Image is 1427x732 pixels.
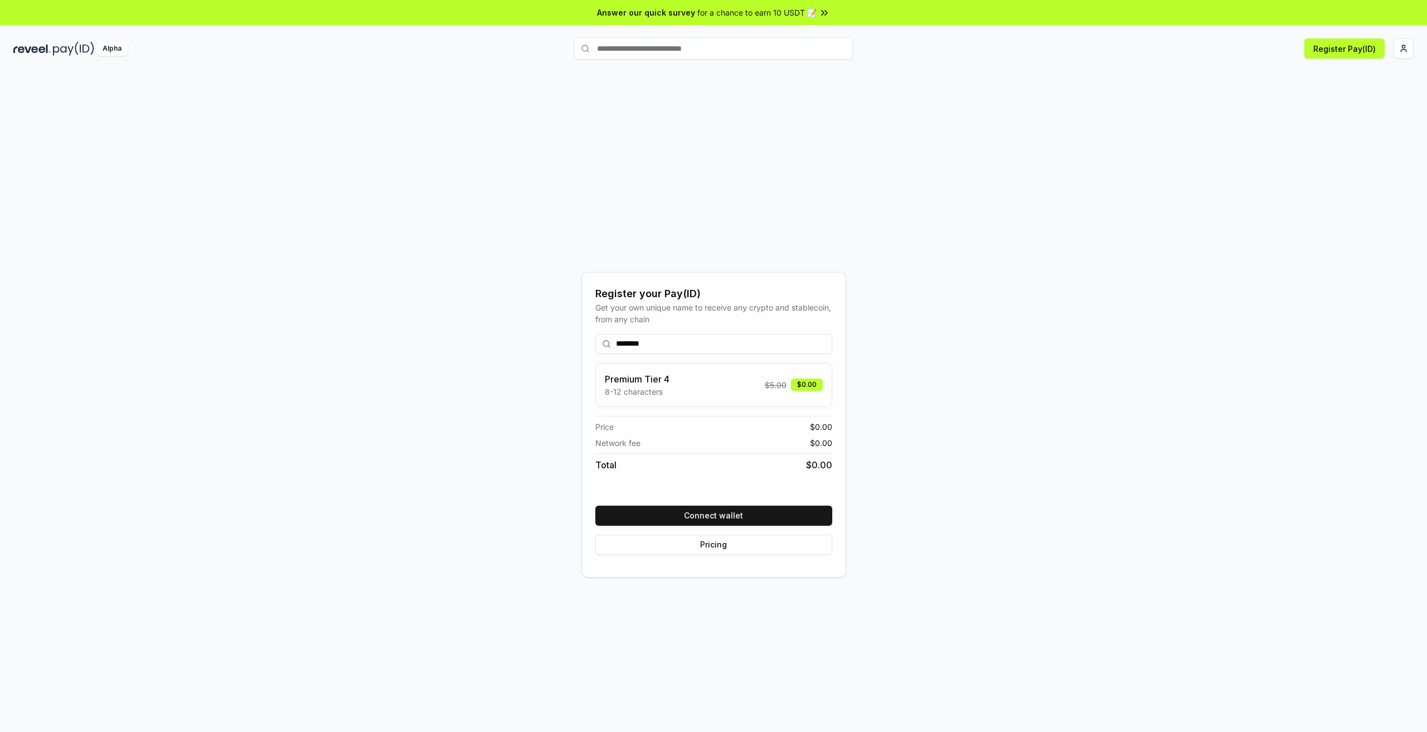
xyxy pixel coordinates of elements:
img: reveel_dark [13,42,51,56]
button: Pricing [595,535,832,555]
span: Answer our quick survey [597,7,695,18]
span: for a chance to earn 10 USDT 📝 [697,7,817,18]
button: Register Pay(ID) [1304,38,1385,59]
img: pay_id [53,42,94,56]
div: $0.00 [791,379,823,391]
span: Network fee [595,437,640,449]
span: Price [595,421,614,433]
span: Total [595,458,617,472]
h3: Premium Tier 4 [605,372,669,386]
button: Connect wallet [595,506,832,526]
p: 8-12 characters [605,386,669,397]
div: Alpha [96,42,128,56]
span: $ 0.00 [810,421,832,433]
span: $ 0.00 [806,458,832,472]
span: $ 5.00 [765,379,787,391]
div: Register your Pay(ID) [595,286,832,302]
span: $ 0.00 [810,437,832,449]
div: Get your own unique name to receive any crypto and stablecoin, from any chain [595,302,832,325]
